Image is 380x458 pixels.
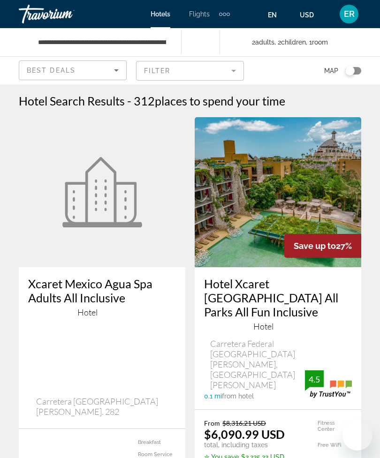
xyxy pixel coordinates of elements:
[204,321,352,331] div: 5 star Hotel
[181,28,220,56] button: Check-in date: Aug 1, 2026 Check-out date: Aug 8, 2026
[284,234,361,258] div: 27%
[255,38,274,46] span: Adults
[134,94,285,108] h2: 312
[19,117,185,267] a: Hotel image
[204,427,285,441] ins: $6,090.99 USD
[338,67,361,75] button: Toggle map
[268,11,277,19] span: en
[337,4,361,24] button: User Menu
[219,7,230,22] button: Extra navigation items
[136,60,244,81] button: Filter
[222,392,254,400] span: from hotel
[222,419,266,427] del: $8,316.21 USD
[305,370,352,398] img: trustyou-badge.svg
[302,419,352,433] li: Fitness Center
[27,65,119,76] mat-select: Sort by
[305,374,324,385] div: 4.5
[204,441,295,449] p: total, including taxes
[220,28,380,56] button: Travelers: 2 adults, 2 children
[281,38,306,46] span: Children
[306,36,328,49] span: , 1
[28,307,176,317] div: 5 star Hotel
[204,277,352,319] a: Hotel Xcaret [GEOGRAPHIC_DATA] All Parks All Fun Inclusive
[253,321,274,331] span: Hotel
[62,157,142,227] img: Hotel image
[300,11,314,19] span: USD
[252,36,274,49] span: 2
[151,10,170,18] a: Hotels
[36,396,176,417] span: Carretera [GEOGRAPHIC_DATA][PERSON_NAME]. 282
[77,307,98,317] span: Hotel
[189,10,210,18] a: Flights
[204,392,222,400] span: 0.1 mi
[344,9,355,19] span: ER
[122,438,176,446] li: Breakfast
[28,277,176,305] a: Xcaret Mexico Agua Spa Adults All Inclusive
[300,8,323,22] button: Change currency
[19,2,113,26] a: Travorium
[268,8,286,22] button: Change language
[204,419,220,427] span: From
[210,338,305,390] span: Carretera Federal [GEOGRAPHIC_DATA][PERSON_NAME], [GEOGRAPHIC_DATA][PERSON_NAME]
[342,420,372,450] iframe: Button to launch messaging window
[27,67,76,74] span: Best Deals
[127,94,131,108] span: -
[19,94,125,108] h1: Hotel Search Results
[324,64,338,77] span: Map
[294,241,336,251] span: Save up to
[155,94,285,108] span: places to spend your time
[195,117,361,267] img: Hotel image
[312,38,328,46] span: Room
[274,36,306,49] span: , 2
[302,438,352,452] li: Free WiFi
